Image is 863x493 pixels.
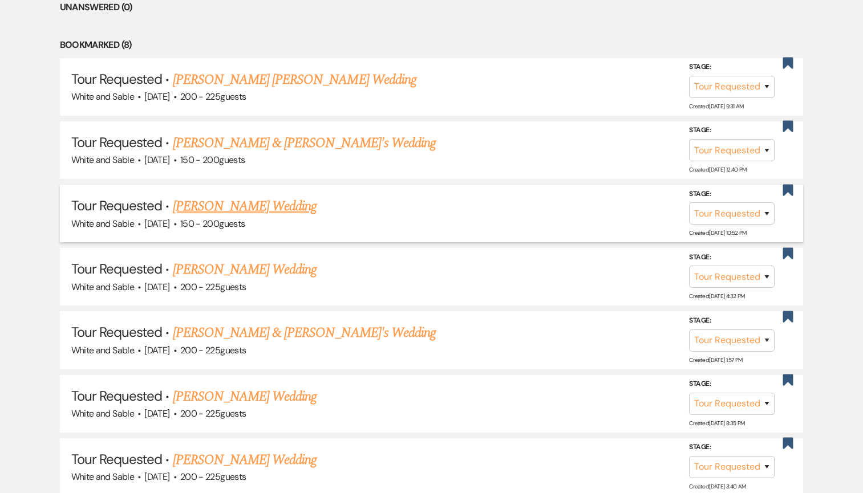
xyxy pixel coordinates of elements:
span: Tour Requested [71,387,163,405]
span: White and Sable [71,344,134,356]
a: [PERSON_NAME] & [PERSON_NAME]'s Wedding [173,133,436,153]
span: White and Sable [71,154,134,166]
span: Created: [DATE] 9:31 AM [689,103,743,110]
span: 200 - 225 guests [180,471,246,483]
span: Tour Requested [71,323,163,341]
label: Stage: [689,251,775,264]
a: [PERSON_NAME] Wedding [173,450,317,470]
span: 200 - 225 guests [180,91,246,103]
label: Stage: [689,124,775,137]
span: Tour Requested [71,70,163,88]
a: [PERSON_NAME] Wedding [173,259,317,280]
span: Created: [DATE] 1:57 PM [689,356,742,363]
span: 150 - 200 guests [180,218,245,230]
span: [DATE] [144,91,169,103]
a: [PERSON_NAME] & [PERSON_NAME]'s Wedding [173,323,436,343]
span: [DATE] [144,218,169,230]
a: [PERSON_NAME] Wedding [173,196,317,217]
label: Stage: [689,315,775,327]
span: 150 - 200 guests [180,154,245,166]
a: [PERSON_NAME] Wedding [173,386,317,407]
label: Stage: [689,188,775,201]
span: [DATE] [144,471,169,483]
span: 200 - 225 guests [180,408,246,419]
span: 200 - 225 guests [180,344,246,356]
span: White and Sable [71,281,134,293]
span: White and Sable [71,91,134,103]
span: Created: [DATE] 4:32 PM [689,292,744,300]
span: [DATE] [144,344,169,356]
span: Created: [DATE] 3:40 AM [689,483,745,490]
span: 200 - 225 guests [180,281,246,293]
span: White and Sable [71,408,134,419]
span: [DATE] [144,408,169,419]
span: Created: [DATE] 10:52 PM [689,229,746,237]
span: [DATE] [144,154,169,166]
label: Stage: [689,441,775,454]
label: Stage: [689,61,775,74]
span: White and Sable [71,218,134,230]
span: Tour Requested [71,450,163,468]
span: Tour Requested [71,260,163,278]
span: Tour Requested [71,197,163,214]
li: Bookmarked (8) [60,38,804,52]
span: [DATE] [144,281,169,293]
span: Created: [DATE] 12:40 PM [689,166,746,173]
label: Stage: [689,378,775,390]
span: Tour Requested [71,133,163,151]
span: White and Sable [71,471,134,483]
span: Created: [DATE] 8:35 PM [689,419,744,427]
a: [PERSON_NAME] [PERSON_NAME] Wedding [173,70,416,90]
